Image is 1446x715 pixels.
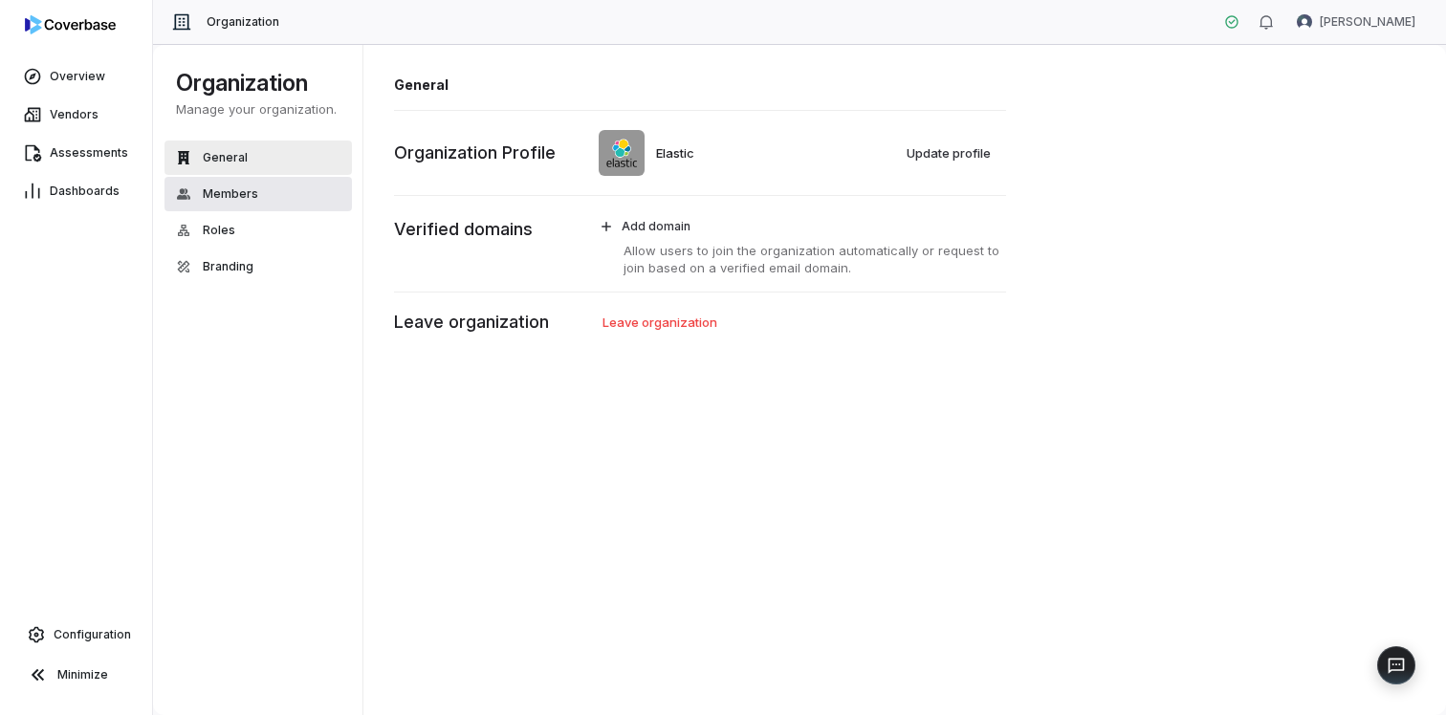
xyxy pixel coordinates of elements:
[57,667,108,682] span: Minimize
[589,242,1006,276] p: Allow users to join the organization automatically or request to join based on a verified email d...
[203,223,235,238] span: Roles
[622,219,690,234] span: Add domain
[54,627,131,642] span: Configuration
[593,308,729,336] button: Leave organization
[394,310,549,335] p: Leave organization
[1320,14,1415,30] span: [PERSON_NAME]
[656,144,694,162] span: Elastic
[599,130,645,176] img: Elastic
[164,249,352,284] button: Branding
[176,68,340,98] h1: Organization
[164,213,352,248] button: Roles
[4,136,148,170] a: Assessments
[394,217,533,242] p: Verified domains
[897,139,1002,167] button: Update profile
[164,177,352,211] button: Members
[50,107,99,122] span: Vendors
[176,100,340,118] p: Manage your organization.
[4,59,148,94] a: Overview
[50,145,128,161] span: Assessments
[50,69,105,84] span: Overview
[203,259,253,274] span: Branding
[8,656,144,694] button: Minimize
[4,174,148,208] a: Dashboards
[394,141,556,165] p: Organization Profile
[50,184,120,199] span: Dashboards
[1297,14,1312,30] img: Kim Kambarami avatar
[394,75,1006,95] h1: General
[207,14,279,30] span: Organization
[8,617,144,652] a: Configuration
[164,141,352,175] button: General
[589,211,1006,242] button: Add domain
[1285,8,1427,36] button: Kim Kambarami avatar[PERSON_NAME]
[203,150,248,165] span: General
[4,97,148,132] a: Vendors
[25,15,116,34] img: logo-D7KZi-bG.svg
[203,186,258,202] span: Members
